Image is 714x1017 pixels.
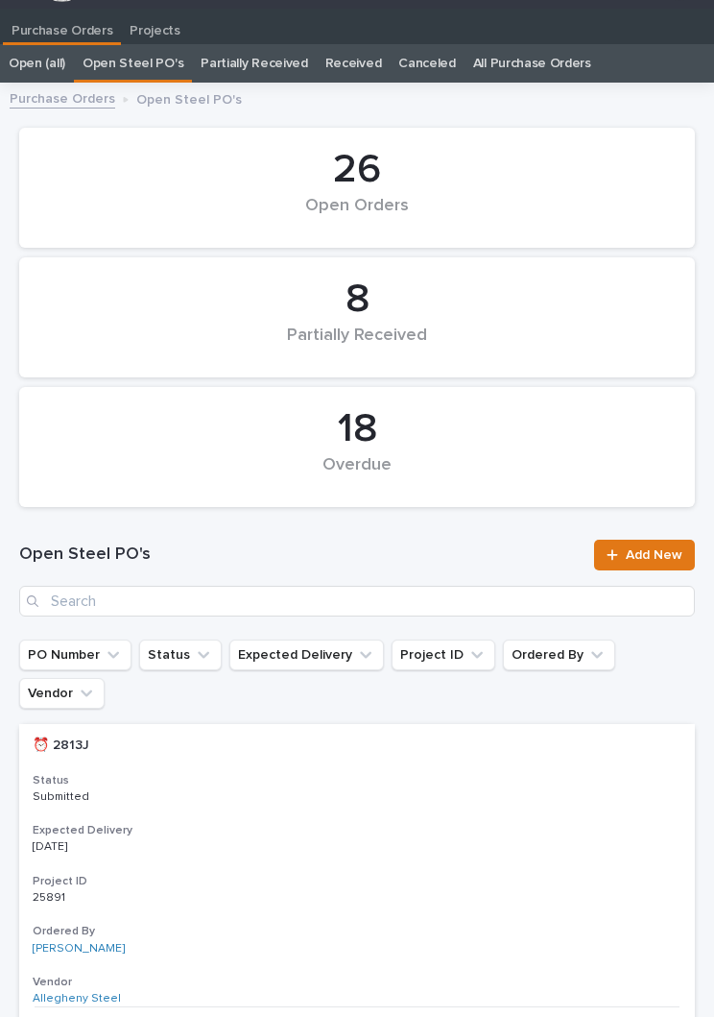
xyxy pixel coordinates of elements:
[325,44,382,83] a: Received
[626,548,682,562] span: Add New
[33,773,681,788] h3: Status
[10,86,115,109] a: Purchase Orders
[19,678,105,709] button: Vendor
[229,640,384,670] button: Expected Delivery
[3,9,121,42] a: Purchase Orders
[121,9,189,45] a: Projects
[594,540,695,570] a: Add New
[130,9,180,39] p: Projects
[473,44,591,83] a: All Purchase Orders
[52,455,662,496] div: Overdue
[33,840,193,854] p: [DATE]
[83,44,183,83] a: Open Steel PO's
[19,544,583,567] h1: Open Steel PO's
[52,146,662,194] div: 26
[19,586,695,617] input: Search
[33,734,93,754] p: ⏰ 2813J
[398,44,456,83] a: Canceled
[136,87,242,109] p: Open Steel PO's
[12,9,112,39] p: Purchase Orders
[33,790,193,804] p: Submitted
[52,276,662,324] div: 8
[19,640,131,670] button: PO Number
[9,44,65,83] a: Open (all)
[201,44,307,83] a: Partially Received
[392,640,495,670] button: Project ID
[503,640,615,670] button: Ordered By
[52,405,662,453] div: 18
[33,874,681,889] h3: Project ID
[33,975,681,990] h3: Vendor
[139,640,222,670] button: Status
[52,196,662,236] div: Open Orders
[33,823,681,838] h3: Expected Delivery
[52,326,662,366] div: Partially Received
[33,924,681,939] h3: Ordered By
[33,942,125,956] a: [PERSON_NAME]
[33,887,69,905] p: 25891
[33,992,121,1005] a: Allegheny Steel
